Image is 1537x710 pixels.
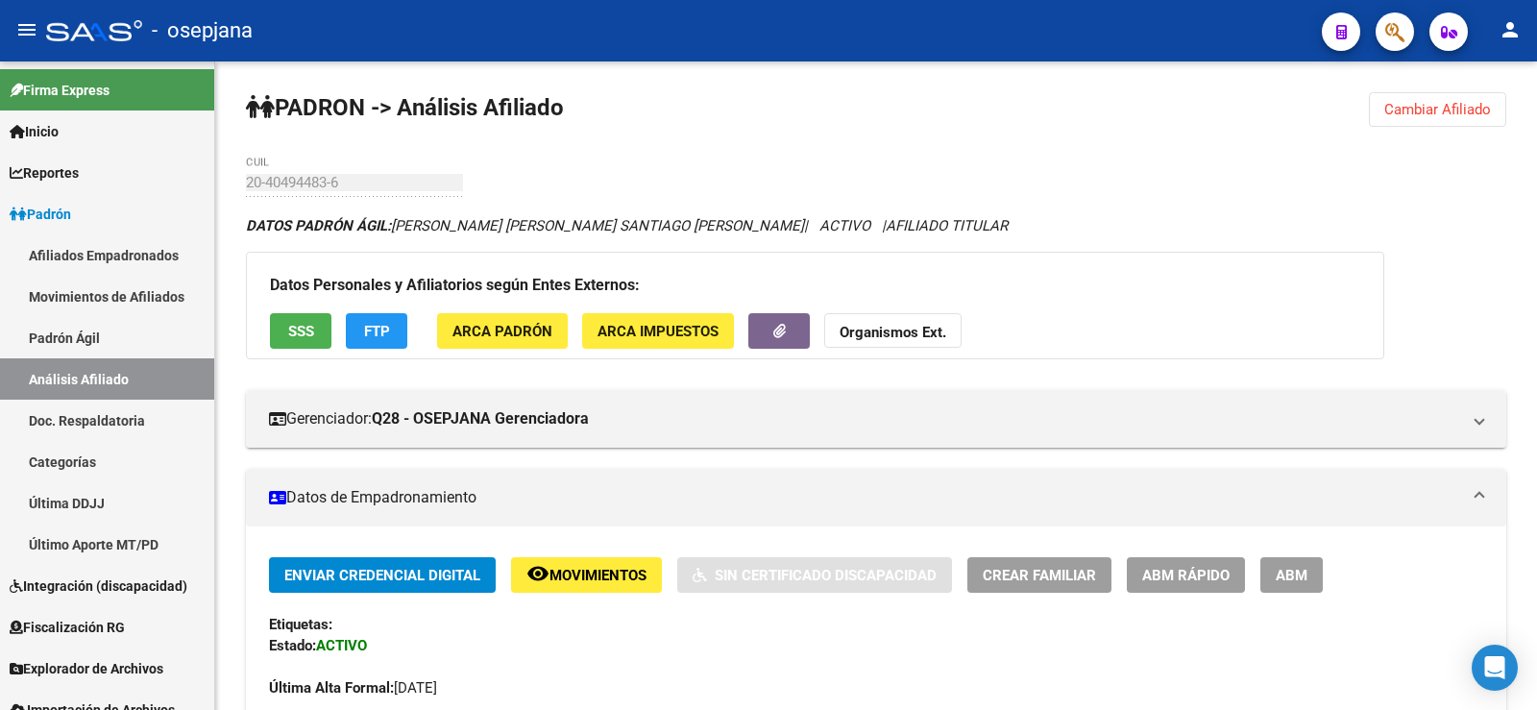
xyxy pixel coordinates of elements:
span: Reportes [10,162,79,184]
button: Sin Certificado Discapacidad [677,557,952,593]
button: Enviar Credencial Digital [269,557,496,593]
span: Inicio [10,121,59,142]
span: Fiscalización RG [10,617,125,638]
strong: Estado: [269,637,316,654]
i: | ACTIVO | [246,217,1008,234]
span: ABM [1276,567,1307,584]
strong: DATOS PADRÓN ÁGIL: [246,217,391,234]
button: ABM Rápido [1127,557,1245,593]
mat-panel-title: Datos de Empadronamiento [269,487,1460,508]
span: AFILIADO TITULAR [886,217,1008,234]
button: Crear Familiar [967,557,1111,593]
strong: ACTIVO [316,637,367,654]
span: Cambiar Afiliado [1384,101,1491,118]
span: Padrón [10,204,71,225]
strong: PADRON -> Análisis Afiliado [246,94,564,121]
span: [PERSON_NAME] [PERSON_NAME] SANTIAGO [PERSON_NAME] [246,217,804,234]
button: ABM [1260,557,1323,593]
button: SSS [270,313,331,349]
button: ARCA Impuestos [582,313,734,349]
span: ARCA Impuestos [598,323,719,340]
strong: Organismos Ext. [840,324,946,341]
strong: Q28 - OSEPJANA Gerenciadora [372,408,589,429]
button: Movimientos [511,557,662,593]
span: - osepjana [152,10,253,52]
button: Cambiar Afiliado [1369,92,1506,127]
span: Crear Familiar [983,567,1096,584]
button: ARCA Padrón [437,313,568,349]
span: Explorador de Archivos [10,658,163,679]
strong: Etiquetas: [269,616,332,633]
button: FTP [346,313,407,349]
button: Organismos Ext. [824,313,962,349]
mat-icon: remove_red_eye [526,562,549,585]
span: ARCA Padrón [452,323,552,340]
span: Integración (discapacidad) [10,575,187,597]
span: Enviar Credencial Digital [284,567,480,584]
mat-icon: person [1499,18,1522,41]
span: Sin Certificado Discapacidad [715,567,937,584]
strong: Última Alta Formal: [269,679,394,697]
span: [DATE] [269,679,437,697]
span: Firma Express [10,80,110,101]
span: FTP [364,323,390,340]
mat-icon: menu [15,18,38,41]
span: SSS [288,323,314,340]
span: Movimientos [549,567,647,584]
mat-expansion-panel-header: Gerenciador:Q28 - OSEPJANA Gerenciadora [246,390,1506,448]
mat-expansion-panel-header: Datos de Empadronamiento [246,469,1506,526]
span: ABM Rápido [1142,567,1230,584]
div: Open Intercom Messenger [1472,645,1518,691]
h3: Datos Personales y Afiliatorios según Entes Externos: [270,272,1360,299]
mat-panel-title: Gerenciador: [269,408,1460,429]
